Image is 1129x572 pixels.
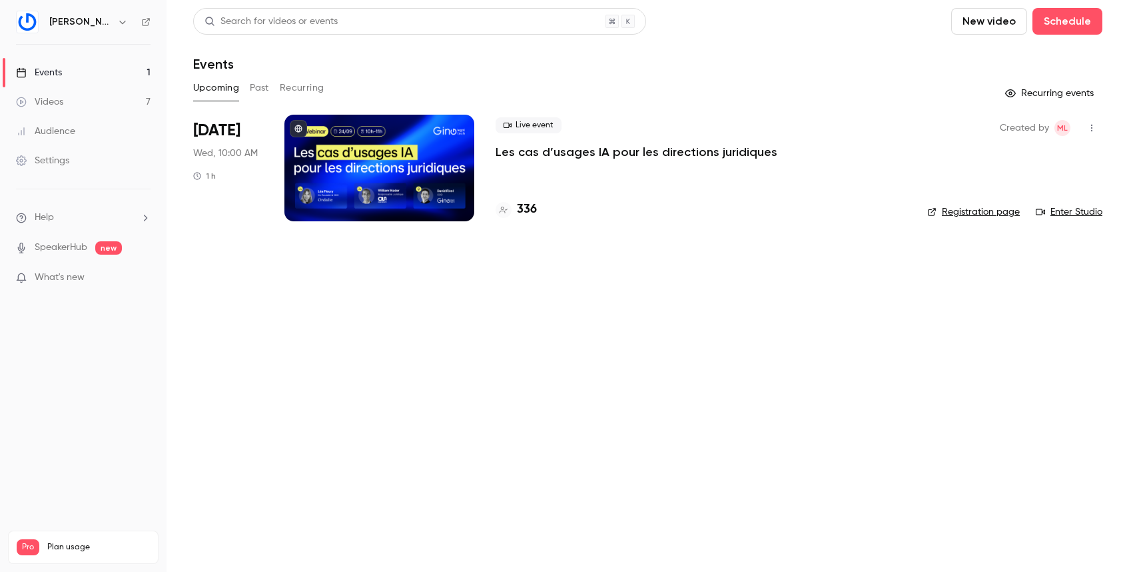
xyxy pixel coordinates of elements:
button: Schedule [1032,8,1102,35]
span: [DATE] [193,120,240,141]
h4: 336 [517,201,537,219]
iframe: Noticeable Trigger [135,272,151,284]
button: Upcoming [193,77,239,99]
a: SpeakerHub [35,241,87,255]
span: ML [1057,120,1068,136]
li: help-dropdown-opener [16,211,151,225]
a: 336 [496,201,537,219]
div: Settings [16,154,69,167]
span: Wed, 10:00 AM [193,147,258,160]
span: new [95,241,122,255]
div: Sep 24 Wed, 10:00 AM (Europe/Paris) [193,115,263,221]
span: Plan usage [47,542,150,553]
img: Gino LegalTech [17,11,38,33]
div: Audience [16,125,75,138]
button: Recurring [280,77,324,99]
a: Registration page [927,205,1020,219]
button: Past [250,77,269,99]
h6: [PERSON_NAME] [49,15,112,29]
a: Enter Studio [1036,205,1102,219]
h1: Events [193,56,234,72]
div: Search for videos or events [204,15,338,29]
a: Les cas d’usages IA pour les directions juridiques [496,144,777,160]
span: What's new [35,271,85,285]
div: Events [16,66,62,79]
span: Miriam Lachnit [1054,120,1070,136]
span: Live event [496,117,562,133]
span: Help [35,211,54,225]
span: Pro [17,539,39,555]
div: 1 h [193,171,216,181]
button: Recurring events [999,83,1102,104]
span: Created by [1000,120,1049,136]
div: Videos [16,95,63,109]
button: New video [951,8,1027,35]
